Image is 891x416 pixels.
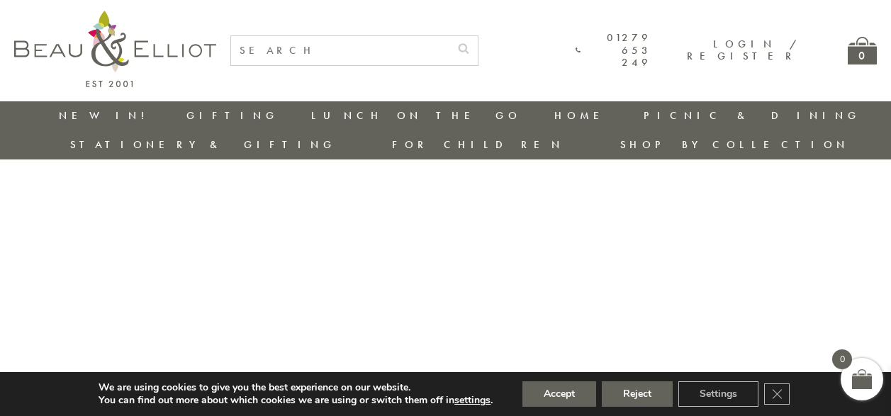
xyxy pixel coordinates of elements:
[186,108,279,123] a: Gifting
[311,108,521,123] a: Lunch On The Go
[620,137,849,152] a: Shop by collection
[454,394,491,407] button: settings
[59,108,154,123] a: New in!
[554,108,611,123] a: Home
[99,381,493,394] p: We are using cookies to give you the best experience on our website.
[848,37,877,64] a: 0
[832,349,852,369] span: 0
[602,381,673,407] button: Reject
[764,383,790,405] button: Close GDPR Cookie Banner
[644,108,861,123] a: Picnic & Dining
[678,381,758,407] button: Settings
[576,32,651,69] a: 01279 653 249
[231,36,449,65] input: SEARCH
[70,137,336,152] a: Stationery & Gifting
[392,137,564,152] a: For Children
[522,381,596,407] button: Accept
[99,394,493,407] p: You can find out more about which cookies we are using or switch them off in .
[687,37,798,63] a: Login / Register
[14,11,216,87] img: logo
